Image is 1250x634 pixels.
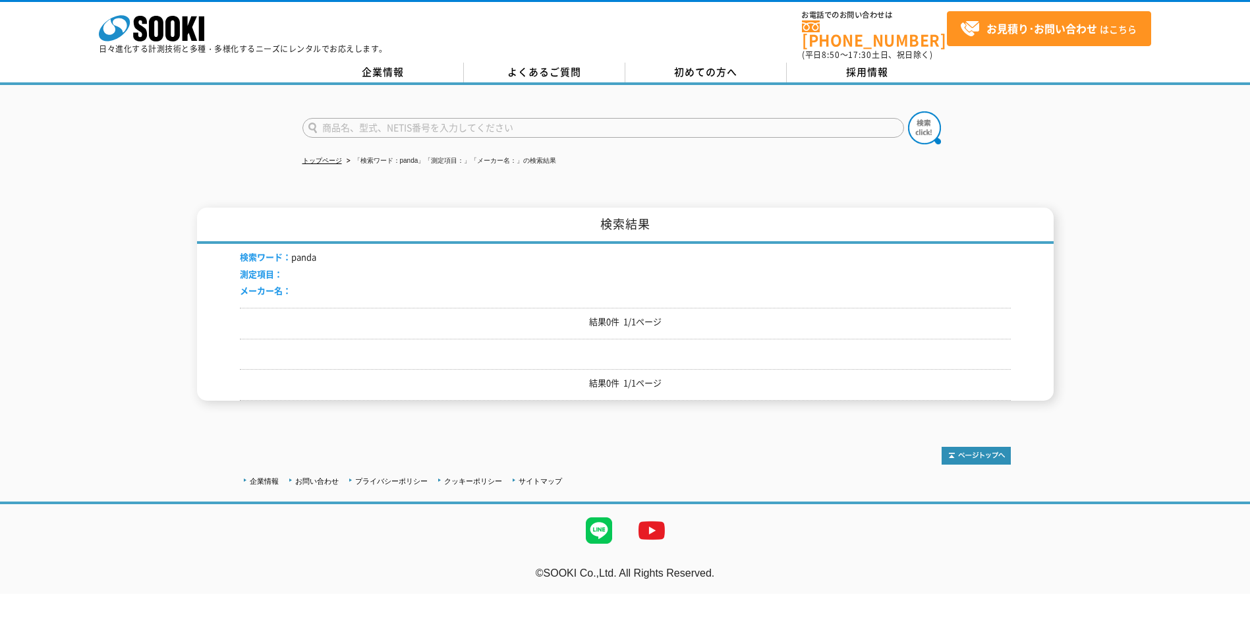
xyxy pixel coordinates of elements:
a: トップページ [302,157,342,164]
a: クッキーポリシー [444,477,502,485]
p: 結果0件 1/1ページ [240,315,1011,329]
span: 8:50 [822,49,840,61]
img: btn_search.png [908,111,941,144]
a: お問い合わせ [295,477,339,485]
span: 初めての方へ [674,65,737,79]
img: トップページへ [942,447,1011,465]
span: はこちら [960,19,1137,39]
li: 「検索ワード：panda」「測定項目：」「メーカー名：」の検索結果 [344,154,557,168]
h1: 検索結果 [197,208,1054,244]
span: (平日 ～ 土日、祝日除く) [802,49,932,61]
span: 17:30 [848,49,872,61]
a: お見積り･お問い合わせはこちら [947,11,1151,46]
span: 測定項目： [240,268,283,280]
a: 初めての方へ [625,63,787,82]
a: よくあるご質問 [464,63,625,82]
a: 採用情報 [787,63,948,82]
span: お電話でのお問い合わせは [802,11,947,19]
p: 日々進化する計測技術と多種・多様化するニーズにレンタルでお応えします。 [99,45,387,53]
p: 結果0件 1/1ページ [240,376,1011,390]
a: [PHONE_NUMBER] [802,20,947,47]
li: panda [240,250,316,264]
a: 企業情報 [250,477,279,485]
span: 検索ワード： [240,250,291,263]
img: LINE [573,504,625,557]
a: サイトマップ [519,477,562,485]
a: テストMail [1199,581,1250,592]
img: YouTube [625,504,678,557]
input: 商品名、型式、NETIS番号を入力してください [302,118,904,138]
span: メーカー名： [240,284,291,297]
a: 企業情報 [302,63,464,82]
strong: お見積り･お問い合わせ [986,20,1097,36]
a: プライバシーポリシー [355,477,428,485]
